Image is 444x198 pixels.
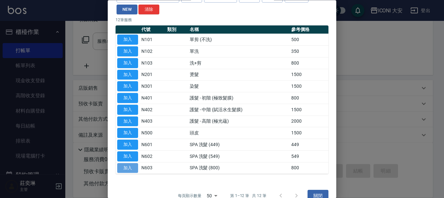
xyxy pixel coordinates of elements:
[117,163,138,173] button: 加入
[140,69,166,81] td: N201
[138,5,159,15] button: 清除
[140,34,166,46] td: N101
[117,151,138,161] button: 加入
[140,151,166,162] td: N602
[290,162,328,174] td: 800
[188,46,290,57] td: 單洗
[140,116,166,128] td: N403
[117,5,137,15] button: NEW
[290,46,328,57] td: 350
[117,116,138,127] button: 加入
[188,139,290,151] td: SPA 洗髮 (449)
[117,35,138,45] button: 加入
[116,17,328,23] p: 12 筆服務
[188,69,290,81] td: 燙髮
[140,92,166,104] td: N401
[117,47,138,57] button: 加入
[117,105,138,115] button: 加入
[140,46,166,57] td: N102
[117,58,138,68] button: 加入
[290,81,328,92] td: 1500
[188,57,290,69] td: 洗+剪
[290,151,328,162] td: 549
[117,82,138,92] button: 加入
[166,26,188,34] th: 類別
[290,104,328,116] td: 1500
[117,70,138,80] button: 加入
[140,81,166,92] td: N301
[188,127,290,139] td: 頭皮
[117,93,138,103] button: 加入
[188,92,290,104] td: 護髮 - 初階 (極致髮膜)
[188,162,290,174] td: SPA 洗髮 (800)
[140,57,166,69] td: N103
[117,140,138,150] button: 加入
[290,116,328,128] td: 2000
[140,127,166,139] td: N500
[140,139,166,151] td: N601
[188,26,290,34] th: 名稱
[290,26,328,34] th: 參考價格
[188,151,290,162] td: SPA 洗髮 (549)
[290,57,328,69] td: 800
[290,69,328,81] td: 1500
[140,104,166,116] td: N402
[188,34,290,46] td: 單剪 (不洗)
[188,116,290,128] td: 護髮 - 高階 (極光蘊)
[188,104,290,116] td: 護髮 - 中階 (賦活水生髮膜)
[290,34,328,46] td: 500
[117,128,138,138] button: 加入
[140,26,166,34] th: 代號
[188,81,290,92] td: 染髮
[290,127,328,139] td: 1500
[290,139,328,151] td: 449
[290,92,328,104] td: 800
[140,162,166,174] td: N603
